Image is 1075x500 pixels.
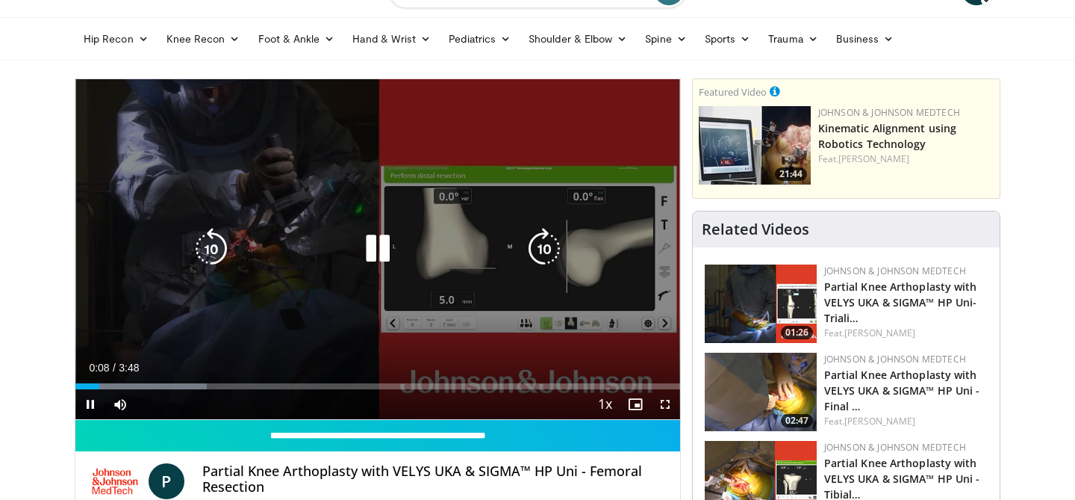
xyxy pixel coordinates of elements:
[699,85,767,99] small: Featured Video
[705,353,817,431] img: 2dac1888-fcb6-4628-a152-be974a3fbb82.png.150x105_q85_crop-smart_upscale.png
[705,265,817,343] a: 01:26
[844,415,915,428] a: [PERSON_NAME]
[818,152,994,166] div: Feat.
[75,383,680,389] div: Progress Bar
[781,414,813,428] span: 02:47
[824,441,966,454] a: Johnson & Johnson MedTech
[650,389,680,419] button: Fullscreen
[775,167,807,181] span: 21:44
[87,463,143,499] img: Johnson & Johnson MedTech
[343,24,440,54] a: Hand & Wrist
[827,24,903,54] a: Business
[149,463,184,499] a: P
[705,353,817,431] a: 02:47
[119,362,139,374] span: 3:48
[202,463,668,496] h4: Partial Knee Arthoplasty with VELYS UKA & SIGMA™ HP Uni - Femoral Resection
[696,24,760,54] a: Sports
[440,24,520,54] a: Pediatrics
[824,368,980,413] a: Partial Knee Arthoplasty with VELYS UKA & SIGMA™ HP Uni - Final …
[705,265,817,343] img: 54517014-b7e0-49d7-8366-be4d35b6cc59.png.150x105_q85_crop-smart_upscale.png
[702,220,809,238] h4: Related Videos
[113,362,116,374] span: /
[89,362,109,374] span: 0:08
[824,280,977,325] a: Partial Knee Arthoplasty with VELYS UKA & SIGMA™ HP Uni- Triali…
[699,106,811,185] a: 21:44
[699,106,811,185] img: 85482610-0380-4aae-aa4a-4a9be0c1a4f1.150x105_q85_crop-smart_upscale.jpg
[781,326,813,339] span: 01:26
[75,79,680,420] video-js: Video Player
[759,24,827,54] a: Trauma
[249,24,344,54] a: Foot & Ankle
[824,265,966,277] a: Johnson & Johnson MedTech
[636,24,695,54] a: Spine
[818,106,960,119] a: Johnson & Johnson MedTech
[824,327,988,340] div: Feat.
[75,24,158,54] a: Hip Recon
[520,24,636,54] a: Shoulder & Elbow
[591,389,620,419] button: Playback Rate
[844,327,915,339] a: [PERSON_NAME]
[838,152,909,165] a: [PERSON_NAME]
[824,415,988,428] div: Feat.
[818,121,957,151] a: Kinematic Alignment using Robotics Technology
[620,389,650,419] button: Enable picture-in-picture mode
[824,353,966,365] a: Johnson & Johnson MedTech
[75,389,105,419] button: Pause
[158,24,249,54] a: Knee Recon
[105,389,135,419] button: Mute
